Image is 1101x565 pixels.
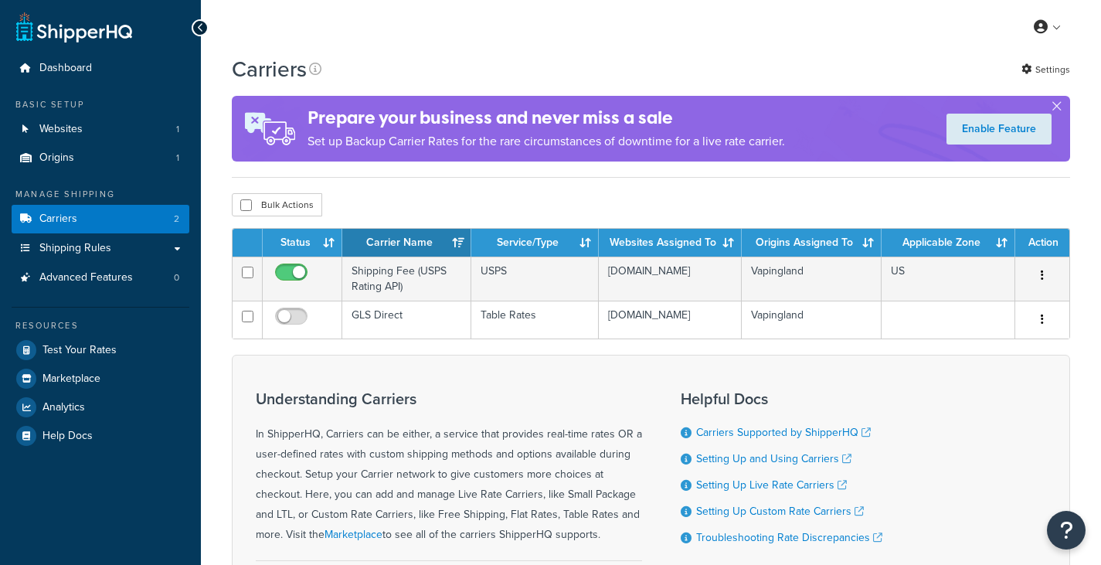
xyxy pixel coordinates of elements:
li: Advanced Features [12,264,189,292]
a: Advanced Features 0 [12,264,189,292]
span: Marketplace [42,373,100,386]
a: Shipping Rules [12,234,189,263]
span: 2 [174,213,179,226]
span: Carriers [39,213,77,226]
span: Test Your Rates [42,344,117,357]
span: Dashboard [39,62,92,75]
a: ShipperHQ Home [16,12,132,43]
th: Origins Assigned To: activate to sort column ascending [742,229,882,257]
td: Vapingland [742,301,882,339]
th: Websites Assigned To: activate to sort column ascending [599,229,742,257]
a: Carriers 2 [12,205,189,233]
span: Help Docs [42,430,93,443]
span: Shipping Rules [39,242,111,255]
td: [DOMAIN_NAME] [599,301,742,339]
li: Carriers [12,205,189,233]
td: [DOMAIN_NAME] [599,257,742,301]
td: Vapingland [742,257,882,301]
th: Carrier Name: activate to sort column ascending [342,229,471,257]
span: Analytics [42,401,85,414]
a: Origins 1 [12,144,189,172]
div: Basic Setup [12,98,189,111]
h3: Helpful Docs [681,390,882,407]
img: ad-rules-rateshop-fe6ec290ccb7230408bd80ed9643f0289d75e0ffd9eb532fc0e269fcd187b520.png [232,96,308,162]
a: Setting Up Live Rate Carriers [696,477,847,493]
span: 0 [174,271,179,284]
span: 1 [176,123,179,136]
button: Bulk Actions [232,193,322,216]
a: Test Your Rates [12,336,189,364]
p: Set up Backup Carrier Rates for the rare circumstances of downtime for a live rate carrier. [308,131,785,152]
span: 1 [176,151,179,165]
a: Carriers Supported by ShipperHQ [696,424,871,441]
div: Resources [12,319,189,332]
td: GLS Direct [342,301,471,339]
th: Service/Type: activate to sort column ascending [471,229,600,257]
a: Troubleshooting Rate Discrepancies [696,529,882,546]
span: Advanced Features [39,271,133,284]
td: USPS [471,257,600,301]
div: In ShipperHQ, Carriers can be either, a service that provides real-time rates OR a user-defined r... [256,390,642,545]
div: Manage Shipping [12,188,189,201]
th: Action [1015,229,1069,257]
a: Dashboard [12,54,189,83]
th: Applicable Zone: activate to sort column ascending [882,229,1015,257]
td: Table Rates [471,301,600,339]
a: Help Docs [12,422,189,450]
button: Open Resource Center [1047,511,1086,550]
h3: Understanding Carriers [256,390,642,407]
a: Settings [1021,59,1070,80]
span: Origins [39,151,74,165]
td: Shipping Fee (USPS Rating API) [342,257,471,301]
a: Setting Up and Using Carriers [696,451,851,467]
h4: Prepare your business and never miss a sale [308,105,785,131]
a: Enable Feature [946,114,1052,145]
a: Websites 1 [12,115,189,144]
h1: Carriers [232,54,307,84]
li: Origins [12,144,189,172]
a: Setting Up Custom Rate Carriers [696,503,864,519]
li: Websites [12,115,189,144]
span: Websites [39,123,83,136]
a: Analytics [12,393,189,421]
a: Marketplace [12,365,189,393]
td: US [882,257,1015,301]
th: Status: activate to sort column ascending [263,229,342,257]
a: Marketplace [325,526,382,543]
